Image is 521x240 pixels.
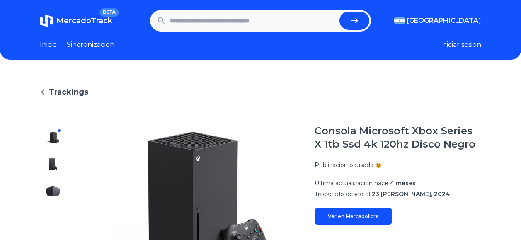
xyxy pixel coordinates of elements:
span: Trackings [49,86,88,98]
a: Inicio [40,40,57,50]
span: BETA [99,8,119,17]
img: Argentina [394,17,405,24]
button: Iniciar sesion [440,40,481,50]
img: Consola Microsoft Xbox Series X 1tb Ssd 4k 120hz Disco Negro [46,184,60,197]
a: Sincronizacion [67,40,114,50]
p: Publicacion pausada [315,161,373,169]
a: Trackings [40,86,481,98]
span: MercadoTrack [56,16,112,25]
img: Consola Microsoft Xbox Series X 1tb Ssd 4k 120hz Disco Negro [46,158,60,171]
span: 4 meses [390,179,416,187]
span: Trackeado desde el [315,190,370,198]
a: Ver en Mercadolibre [315,208,392,225]
img: Consola Microsoft Xbox Series X 1tb Ssd 4k 120hz Disco Negro [46,131,60,144]
span: [GEOGRAPHIC_DATA] [407,16,481,26]
a: MercadoTrackBETA [40,14,112,27]
h1: Consola Microsoft Xbox Series X 1tb Ssd 4k 120hz Disco Negro [315,124,481,151]
button: [GEOGRAPHIC_DATA] [394,16,481,26]
span: Ultima actualizacion hace [315,179,388,187]
img: Consola Microsoft Xbox Series X 1tb Ssd 4k 120hz Disco Negro [46,211,60,224]
img: MercadoTrack [40,14,53,27]
span: 23 [PERSON_NAME], 2024 [372,190,450,198]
